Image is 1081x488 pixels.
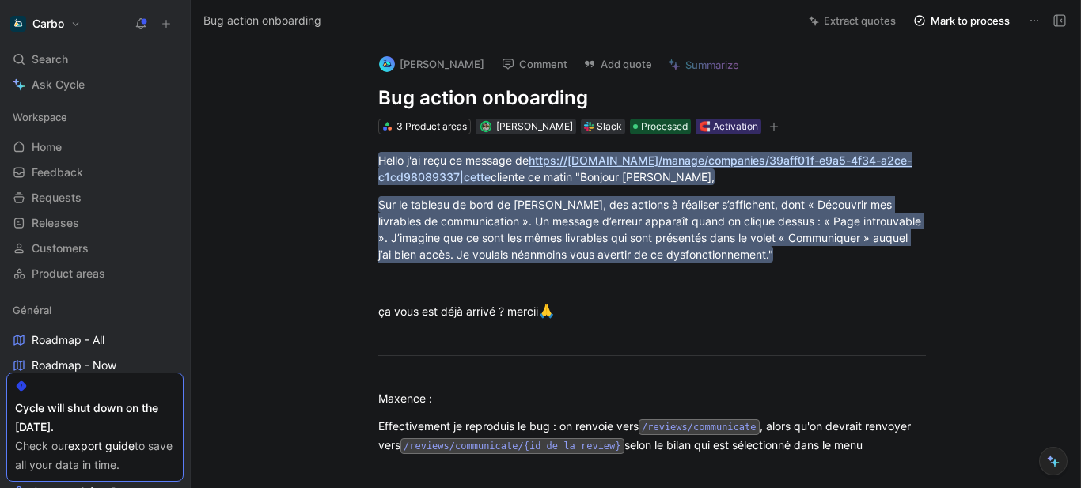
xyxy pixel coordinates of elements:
[32,17,64,31] h1: Carbo
[32,357,116,373] span: Roadmap - Now
[378,418,926,456] div: Effectivement je reproduis le bug : on renvoie vers , alors qu'on devrait renvoyer vers selon le ...
[378,153,912,183] a: https://[DOMAIN_NAME]/manage/companies/39aff01f-e9a5-4f34-a2ce-c1cd98089337|cette
[597,119,622,134] div: Slack
[378,85,926,111] h1: Bug action onboarding
[6,298,184,322] div: Général
[68,439,135,452] a: export guide
[6,211,184,235] a: Releases
[6,186,184,210] a: Requests
[496,120,573,132] span: [PERSON_NAME]
[6,354,184,377] a: Roadmap - Now
[378,152,912,185] mark: Hello j'ai reçu ce message de cliente ce matin "Bonjour [PERSON_NAME],
[203,11,321,30] span: Bug action onboarding
[32,139,62,155] span: Home
[630,119,691,134] div: Processed
[13,109,67,125] span: Workspace
[481,122,490,131] img: avatar
[32,215,79,231] span: Releases
[6,105,184,129] div: Workspace
[32,240,89,256] span: Customers
[13,302,51,318] span: Général
[15,437,175,475] div: Check our to save all your data in time.
[685,58,739,72] span: Summarize
[6,73,184,96] a: Ask Cycle
[378,390,926,407] div: Maxence :
[32,332,104,348] span: Roadmap - All
[639,419,760,435] code: /reviews/communicate
[6,236,184,260] a: Customers
[699,119,758,134] div: 🧲 Activation
[10,16,26,32] img: Carbo
[6,262,184,286] a: Product areas
[378,301,926,322] div: ça vous est déjà arrivé ? mercii
[6,161,184,184] a: Feedback
[6,13,85,35] button: CarboCarbo
[378,196,924,263] mark: Sur le tableau de bord de [PERSON_NAME], des actions à réaliser s’affichent, dont « Découvrir mes...
[379,56,395,72] img: logo
[576,53,659,75] button: Add quote
[6,135,184,159] a: Home
[372,52,491,76] button: logo[PERSON_NAME]
[32,190,82,206] span: Requests
[32,50,68,69] span: Search
[906,9,1017,32] button: Mark to process
[32,75,85,94] span: Ask Cycle
[641,119,688,134] span: Processed
[396,119,467,134] div: 3 Product areas
[15,399,175,437] div: Cycle will shut down on the [DATE].
[6,47,184,71] div: Search
[661,54,746,76] button: Summarize
[802,9,903,32] button: Extract quotes
[495,53,575,75] button: Comment
[400,438,624,454] code: /reviews/communicate/{id de la review}
[6,328,184,352] a: Roadmap - All
[32,165,83,180] span: Feedback
[538,303,555,319] span: 🙏
[32,266,105,282] span: Product areas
